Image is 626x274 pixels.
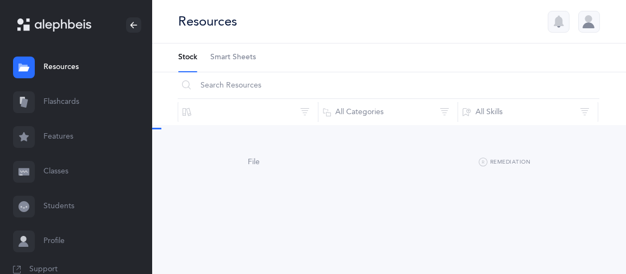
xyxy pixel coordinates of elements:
button: All Categories [318,99,459,125]
button: All Skills [458,99,598,125]
span: Smart Sheets [210,52,256,63]
div: Resources [178,13,237,30]
button: Remediation [479,156,530,169]
input: Search Resources [178,72,599,98]
span: File [248,158,260,166]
